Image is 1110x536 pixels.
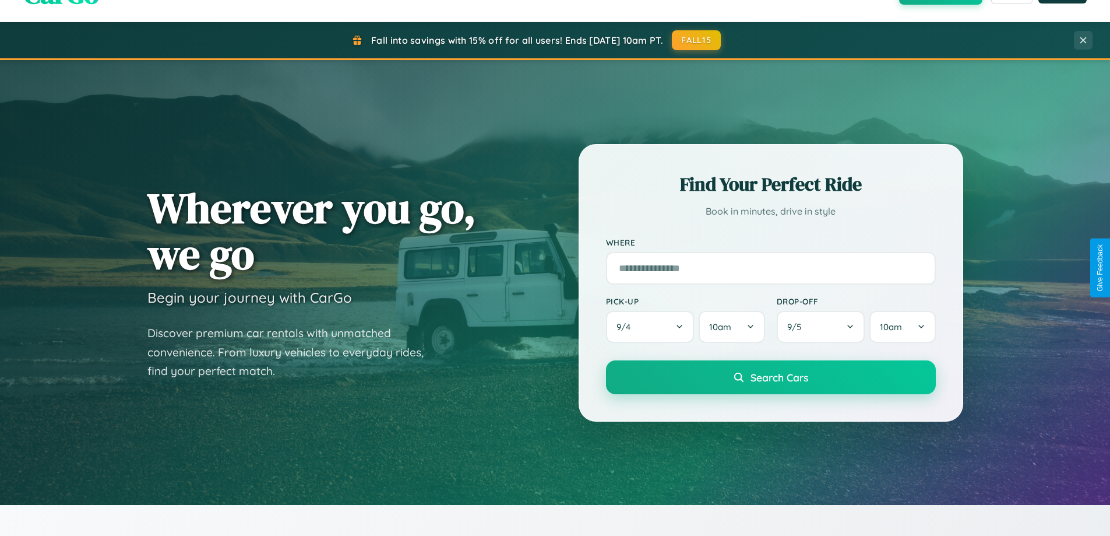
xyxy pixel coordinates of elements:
button: Search Cars [606,360,936,394]
button: 9/5 [777,311,865,343]
p: Book in minutes, drive in style [606,203,936,220]
h1: Wherever you go, we go [147,185,476,277]
span: Search Cars [750,371,808,384]
button: 10am [869,311,935,343]
span: 9 / 4 [616,321,636,332]
label: Drop-off [777,296,936,306]
h3: Begin your journey with CarGo [147,289,352,306]
div: Give Feedback [1096,244,1104,292]
span: 10am [709,321,731,332]
h2: Find Your Perfect Ride [606,171,936,197]
button: 9/4 [606,311,695,343]
label: Pick-up [606,296,765,306]
span: Fall into savings with 15% off for all users! Ends [DATE] 10am PT. [371,34,663,46]
p: Discover premium car rentals with unmatched convenience. From luxury vehicles to everyday rides, ... [147,324,439,381]
button: FALL15 [672,30,721,50]
span: 9 / 5 [787,321,807,332]
label: Where [606,237,936,247]
span: 10am [880,321,902,332]
button: 10am [699,311,764,343]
